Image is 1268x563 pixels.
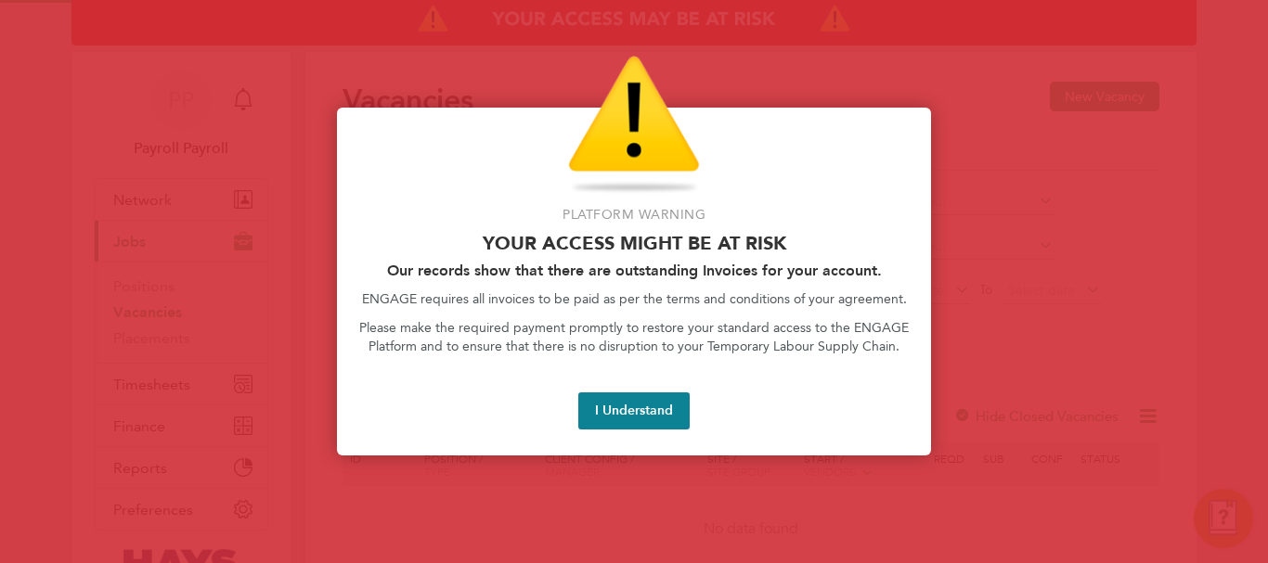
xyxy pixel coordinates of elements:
[359,290,909,309] p: ENGAGE requires all invoices to be paid as per the terms and conditions of your agreement.
[359,232,909,254] p: Your access might be at risk
[359,262,909,279] h2: Our records show that there are outstanding Invoices for your account.
[337,108,931,455] div: Access At Risk
[568,56,700,195] img: Warning Icon
[359,206,909,224] p: Platform Warning
[578,392,690,429] button: I Understand
[359,319,909,355] p: Please make the required payment promptly to restore your standard access to the ENGAGE Platform ...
